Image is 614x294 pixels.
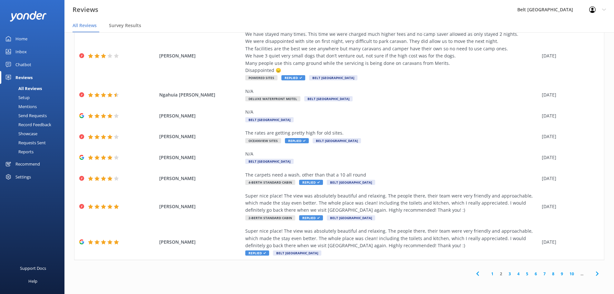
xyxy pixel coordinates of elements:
a: Requests Sent [4,138,64,147]
a: Mentions [4,102,64,111]
div: Chatbot [15,58,31,71]
span: [PERSON_NAME] [159,175,242,182]
a: 4 [514,271,523,277]
a: 5 [523,271,531,277]
div: Showcase [4,129,37,138]
a: 1 [488,271,497,277]
span: [PERSON_NAME] [159,112,242,119]
span: Belt [GEOGRAPHIC_DATA] [304,96,353,101]
span: Powered Sites [245,75,278,80]
div: All Reviews [4,84,42,93]
span: [PERSON_NAME] [159,238,242,246]
span: [PERSON_NAME] [159,133,242,140]
span: Belt [GEOGRAPHIC_DATA] [313,138,361,143]
span: Belt [GEOGRAPHIC_DATA] [273,250,321,256]
a: All Reviews [4,84,64,93]
a: Showcase [4,129,64,138]
div: [DATE] [542,52,596,59]
a: 6 [531,271,540,277]
a: 3 [505,271,514,277]
div: N/A [245,88,539,95]
span: ... [577,271,587,277]
div: Help [28,275,37,288]
div: Reviews [15,71,33,84]
a: 7 [540,271,549,277]
div: [DATE] [542,112,596,119]
div: Super nice place! The view was absolutely beautiful and relaxing. The people there, their team we... [245,192,539,214]
span: Ngahuia [PERSON_NAME] [159,91,242,98]
span: 4-Berth Standard Cabin [245,180,295,185]
div: Home [15,32,27,45]
div: Settings [15,170,31,183]
span: Replied [299,215,323,220]
div: Record Feedback [4,120,51,129]
span: Belt [GEOGRAPHIC_DATA] [245,117,294,122]
span: Survey Results [109,22,141,29]
span: Replied [299,180,323,185]
a: Setup [4,93,64,102]
div: Requests Sent [4,138,46,147]
div: Recommend [15,157,40,170]
div: Setup [4,93,30,102]
div: The rates are getting pretty high for old sites. [245,129,539,137]
div: [DATE] [542,91,596,98]
div: [DATE] [542,154,596,161]
div: Inbox [15,45,27,58]
span: Belt [GEOGRAPHIC_DATA] [327,215,375,220]
div: The carpets need a wash, other than that a 10 all round [245,171,539,178]
div: [DATE] [542,133,596,140]
div: [DATE] [542,203,596,210]
span: All Reviews [73,22,97,29]
a: Send Requests [4,111,64,120]
span: Oceanview Sites [245,138,281,143]
span: Replied [285,138,309,143]
a: 8 [549,271,558,277]
a: 10 [566,271,577,277]
a: 2 [497,271,505,277]
div: We have stayed many times. This time we were charged much higher fees and no camp saver allowed a... [245,31,539,74]
span: Belt [GEOGRAPHIC_DATA] [245,159,294,164]
span: Replied [281,75,305,80]
div: [DATE] [542,175,596,182]
div: Send Requests [4,111,47,120]
div: N/A [245,108,539,116]
span: Replied [245,250,269,256]
span: Belt [GEOGRAPHIC_DATA] [327,180,375,185]
img: yonder-white-logo.png [10,11,47,22]
div: Super nice place! The view was absolutely beautiful and relaxing. The people there, their team we... [245,228,539,249]
h3: Reviews [73,5,98,15]
a: 9 [558,271,566,277]
div: Support Docs [20,262,46,275]
span: [PERSON_NAME] [159,203,242,210]
div: [DATE] [542,238,596,246]
a: Reports [4,147,64,156]
span: 2-Berth Standard Cabin [245,215,295,220]
span: Deluxe Waterfront Motel [245,96,300,101]
span: [PERSON_NAME] [159,52,242,59]
span: [PERSON_NAME] [159,154,242,161]
span: Belt [GEOGRAPHIC_DATA] [309,75,357,80]
div: N/A [245,150,539,157]
a: Record Feedback [4,120,64,129]
div: Reports [4,147,34,156]
div: Mentions [4,102,37,111]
